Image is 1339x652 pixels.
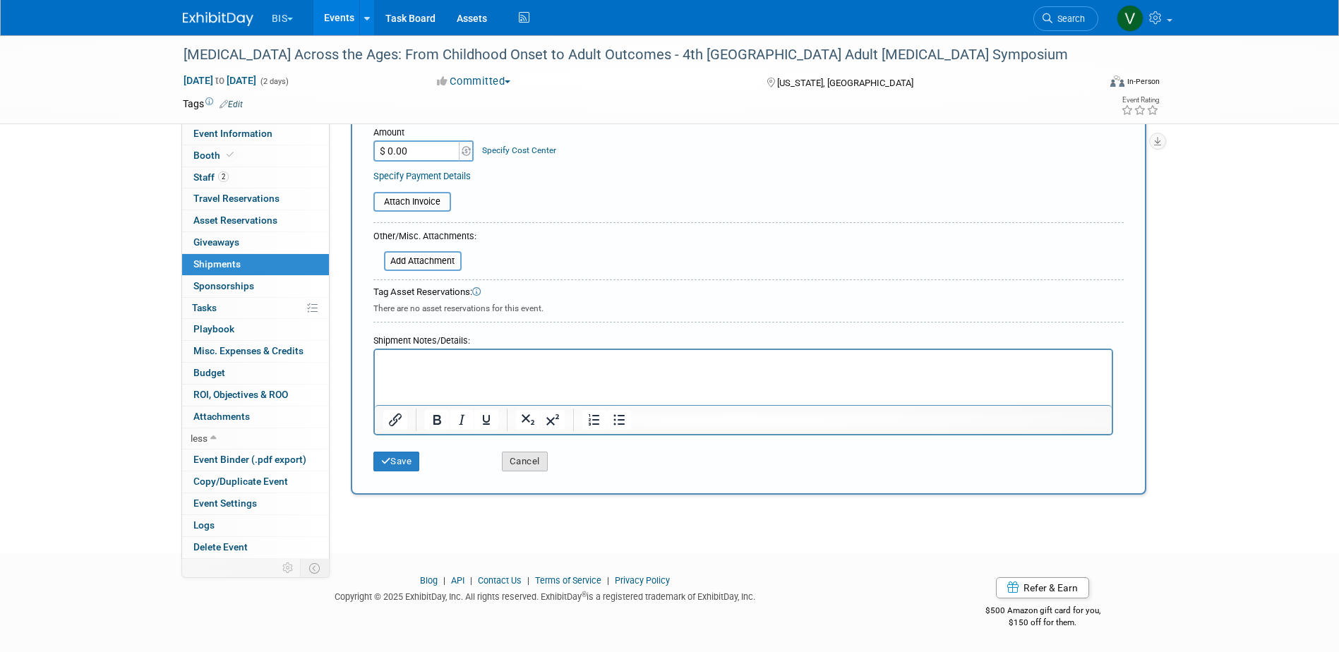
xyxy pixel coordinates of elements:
[450,410,474,430] button: Italic
[615,575,670,586] a: Privacy Policy
[604,575,613,586] span: |
[375,350,1112,405] iframe: Rich Text Area
[218,171,229,182] span: 2
[373,452,420,471] button: Save
[535,575,601,586] a: Terms of Service
[582,410,606,430] button: Numbered list
[440,575,449,586] span: |
[451,575,464,586] a: API
[996,577,1089,598] a: Refer & Earn
[193,497,257,509] span: Event Settings
[929,596,1157,628] div: $500 Amazon gift card for you,
[182,298,329,319] a: Tasks
[373,286,1124,299] div: Tag Asset Reservations:
[193,367,225,378] span: Budget
[300,559,329,577] td: Toggle Event Tabs
[193,519,215,531] span: Logs
[420,575,438,586] a: Blog
[182,471,329,493] a: Copy/Duplicate Event
[213,75,227,86] span: to
[276,559,301,577] td: Personalize Event Tab Strip
[182,537,329,558] a: Delete Event
[193,236,239,248] span: Giveaways
[191,433,208,444] span: less
[777,78,913,88] span: [US_STATE], [GEOGRAPHIC_DATA]
[373,328,1113,349] div: Shipment Notes/Details:
[182,210,329,231] a: Asset Reservations
[193,193,280,204] span: Travel Reservations
[541,410,565,430] button: Superscript
[182,188,329,210] a: Travel Reservations
[373,126,476,140] div: Amount
[373,171,471,181] a: Specify Payment Details
[182,167,329,188] a: Staff2
[182,385,329,406] a: ROI, Objectives & ROO
[432,74,516,89] button: Committed
[193,258,241,270] span: Shipments
[220,99,243,109] a: Edit
[183,12,253,26] img: ExhibitDay
[1015,73,1160,95] div: Event Format
[193,128,272,139] span: Event Information
[183,587,908,603] div: Copyright © 2025 ExhibitDay, Inc. All rights reserved. ExhibitDay is a registered trademark of Ex...
[182,276,329,297] a: Sponsorships
[467,575,476,586] span: |
[182,493,329,514] a: Event Settings
[182,363,329,384] a: Budget
[524,575,533,586] span: |
[478,575,522,586] a: Contact Us
[182,254,329,275] a: Shipments
[182,515,329,536] a: Logs
[193,150,236,161] span: Booth
[929,617,1157,629] div: $150 off for them.
[182,341,329,362] a: Misc. Expenses & Credits
[192,302,217,313] span: Tasks
[183,74,257,87] span: [DATE] [DATE]
[482,145,556,155] a: Specify Cost Center
[1127,76,1160,87] div: In-Person
[227,151,234,159] i: Booth reservation complete
[1110,76,1124,87] img: Format-Inperson.png
[383,410,407,430] button: Insert/edit link
[607,410,631,430] button: Bullet list
[1052,13,1085,24] span: Search
[182,232,329,253] a: Giveaways
[193,345,304,356] span: Misc. Expenses & Credits
[373,230,476,246] div: Other/Misc. Attachments:
[193,215,277,226] span: Asset Reservations
[1033,6,1098,31] a: Search
[179,42,1077,68] div: [MEDICAL_DATA] Across the Ages: From Childhood Onset to Adult Outcomes - 4th [GEOGRAPHIC_DATA] Ad...
[193,389,288,400] span: ROI, Objectives & ROO
[193,411,250,422] span: Attachments
[1117,5,1143,32] img: Valerie Shively
[1121,97,1159,104] div: Event Rating
[182,428,329,449] a: less
[193,171,229,183] span: Staff
[502,452,548,471] button: Cancel
[259,77,289,86] span: (2 days)
[182,406,329,428] a: Attachments
[582,591,587,598] sup: ®
[474,410,498,430] button: Underline
[373,299,1124,315] div: There are no asset reservations for this event.
[182,123,329,145] a: Event Information
[516,410,540,430] button: Subscript
[193,476,288,487] span: Copy/Duplicate Event
[183,97,243,111] td: Tags
[425,410,449,430] button: Bold
[193,454,306,465] span: Event Binder (.pdf export)
[182,145,329,167] a: Booth
[193,323,234,334] span: Playbook
[182,449,329,471] a: Event Binder (.pdf export)
[193,541,248,553] span: Delete Event
[193,280,254,291] span: Sponsorships
[182,319,329,340] a: Playbook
